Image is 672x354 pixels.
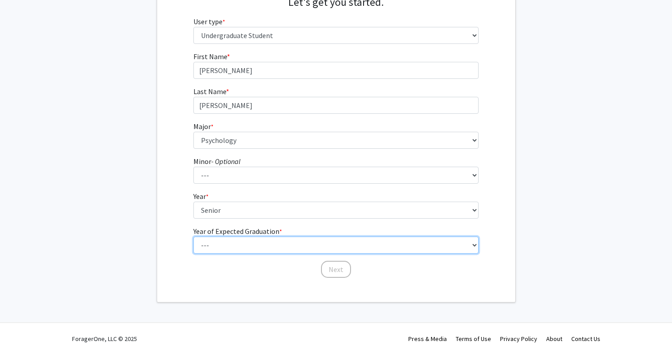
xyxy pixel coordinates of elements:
label: Major [193,121,214,132]
a: About [546,335,562,343]
label: User type [193,16,225,27]
iframe: Chat [7,314,38,347]
a: Terms of Use [456,335,491,343]
a: Privacy Policy [500,335,537,343]
button: Next [321,261,351,278]
span: Last Name [193,87,226,96]
a: Contact Us [571,335,600,343]
span: First Name [193,52,227,61]
a: Press & Media [408,335,447,343]
label: Year [193,191,209,202]
label: Year of Expected Graduation [193,226,282,237]
label: Minor [193,156,240,167]
i: - Optional [211,157,240,166]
